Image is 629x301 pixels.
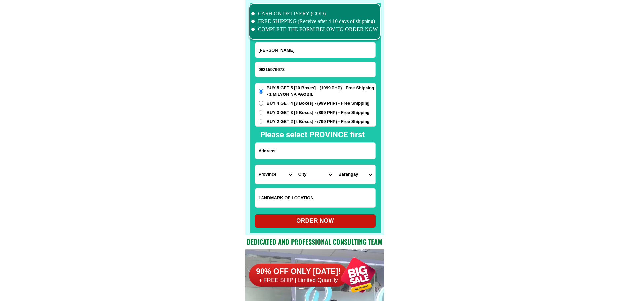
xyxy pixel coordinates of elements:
[259,110,263,115] input: BUY 3 GET 3 [6 Boxes] - (899 PHP) - Free Shipping
[295,165,335,184] select: Select district
[255,62,375,77] input: Input phone_number
[255,143,375,159] input: Input address
[259,89,263,94] input: BUY 5 GET 5 [10 Boxes] - (1099 PHP) - Free Shipping - 1 MILYON NA PAGBILI
[255,42,375,58] input: Input full_name
[267,109,370,116] span: BUY 3 GET 3 [6 Boxes] - (899 PHP) - Free Shipping
[251,25,378,33] li: COMPLETE THE FORM BELOW TO ORDER NOW
[267,85,376,97] span: BUY 5 GET 5 [10 Boxes] - (1099 PHP) - Free Shipping - 1 MILYON NA PAGBILI
[255,216,376,225] div: ORDER NOW
[245,237,384,246] h2: Dedicated and professional consulting team
[260,129,436,141] h2: Please select PROVINCE first
[335,165,375,184] select: Select commune
[251,10,378,18] li: CASH ON DELIVERY (COD)
[255,188,375,207] input: Input LANDMARKOFLOCATION
[259,101,263,106] input: BUY 4 GET 4 [8 Boxes] - (999 PHP) - Free Shipping
[249,277,348,284] h6: + FREE SHIP | Limited Quantily
[259,119,263,124] input: BUY 2 GET 2 [4 Boxes] - (799 PHP) - Free Shipping
[251,18,378,25] li: FREE SHIPPING (Receive after 4-10 days of shipping)
[255,165,295,184] select: Select province
[267,100,370,107] span: BUY 4 GET 4 [8 Boxes] - (999 PHP) - Free Shipping
[267,118,370,125] span: BUY 2 GET 2 [4 Boxes] - (799 PHP) - Free Shipping
[249,267,348,277] h6: 90% OFF ONLY [DATE]!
